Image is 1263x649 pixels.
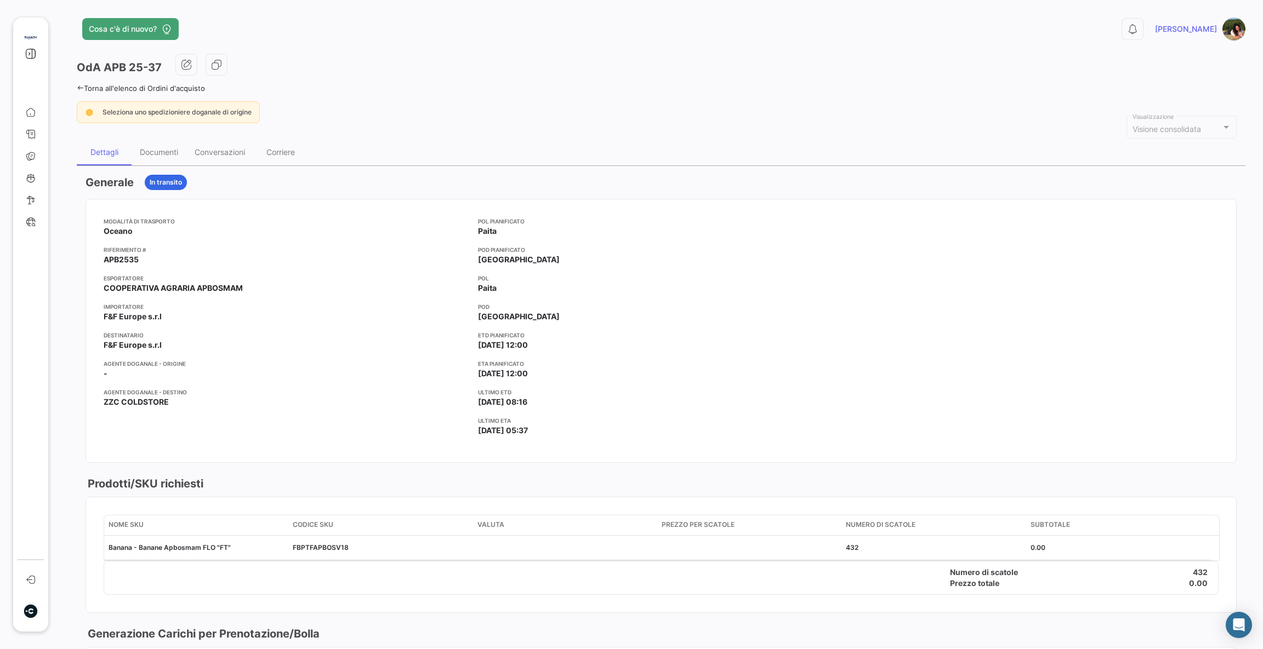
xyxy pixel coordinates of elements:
[104,340,162,351] span: F&F Europe s.r.l
[90,147,118,157] div: Dettagli
[104,397,169,407] span: ZZC COLDSTORE
[950,567,1040,578] h4: Numero di scatole
[478,311,560,322] span: [GEOGRAPHIC_DATA]
[478,302,844,311] app-card-info-title: POD
[478,245,844,254] app-card-info-title: POD pianificato
[473,515,657,535] datatable-header-cell: Valuta
[104,359,469,368] app-card-info-title: Agente doganale - Origine
[109,520,144,530] span: Nome SKU
[478,217,844,226] app-card-info-title: POL pianificato
[846,520,915,530] span: Numero di Scatole
[1193,567,1208,578] h4: 432
[104,226,133,237] span: Oceano
[1133,124,1201,134] mat-select-trigger: Visione consolidata
[104,302,469,311] app-card-info-title: Importatore
[478,425,528,436] span: [DATE] 05:37
[104,245,469,254] app-card-info-title: Riferimento #
[1031,520,1070,530] span: Subtotale
[104,217,469,226] app-card-info-title: Modalità di trasporto
[1226,612,1252,638] div: Abrir Intercom Messenger
[950,578,1040,589] h4: Prezzo totale
[478,274,844,283] app-card-info-title: POL
[662,520,735,530] span: Prezzo per Scatole
[1189,578,1208,589] h4: 0.00
[140,147,178,157] div: Documenti
[82,18,179,40] button: Cosa c'è di nuovo?
[478,416,844,425] app-card-info-title: Ultimo ETA
[195,147,245,157] div: Conversazioni
[104,274,469,283] app-card-info-title: Esportatore
[103,108,252,116] span: Seleziona uno spedizioniere doganale di origine
[104,515,288,535] datatable-header-cell: Nome SKU
[266,147,295,157] div: Corriere
[104,283,243,294] span: COOPERATIVA AGRARIA APBOSMAM
[104,388,469,397] app-card-info-title: Agente doganale - Destino
[86,626,320,641] h3: Generazione Carichi per Prenotazione/Bolla
[478,283,497,294] span: Paita
[478,340,528,351] span: [DATE] 12:00
[478,226,497,237] span: Paita
[104,311,162,322] span: F&F Europe s.r.l
[86,175,134,190] h3: Generale
[478,388,844,397] app-card-info-title: Ultimo ETD
[293,543,349,552] span: FBPTFAPBOSV18
[89,24,157,35] span: Cosa c'è di nuovo?
[478,397,527,407] span: [DATE] 08:16
[109,543,231,552] span: Banana - Banane Apbosmam FLO "FT"
[86,476,203,491] h3: Prodotti/SKU richiesti
[24,31,38,45] img: Logo+OrganicSur.png
[478,331,844,340] app-card-info-title: ETD pianificato
[846,543,1021,553] div: 432
[478,368,528,379] span: [DATE] 12:00
[104,331,469,340] app-card-info-title: Destinatario
[478,254,560,265] span: [GEOGRAPHIC_DATA]
[77,60,162,75] h3: OdA APB 25-37
[478,359,844,368] app-card-info-title: ETA pianificato
[104,254,139,265] span: APB2535
[477,520,504,530] span: Valuta
[1155,24,1217,35] span: [PERSON_NAME]
[77,84,205,93] a: Torna all'elenco di Ordini d'acquisto
[104,368,107,379] span: -
[150,177,182,187] span: In transito
[1222,18,1245,41] img: sara.jpg
[288,515,473,535] datatable-header-cell: Codice SKU
[1031,543,1045,552] span: 0.00
[293,520,333,530] span: Codice SKU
